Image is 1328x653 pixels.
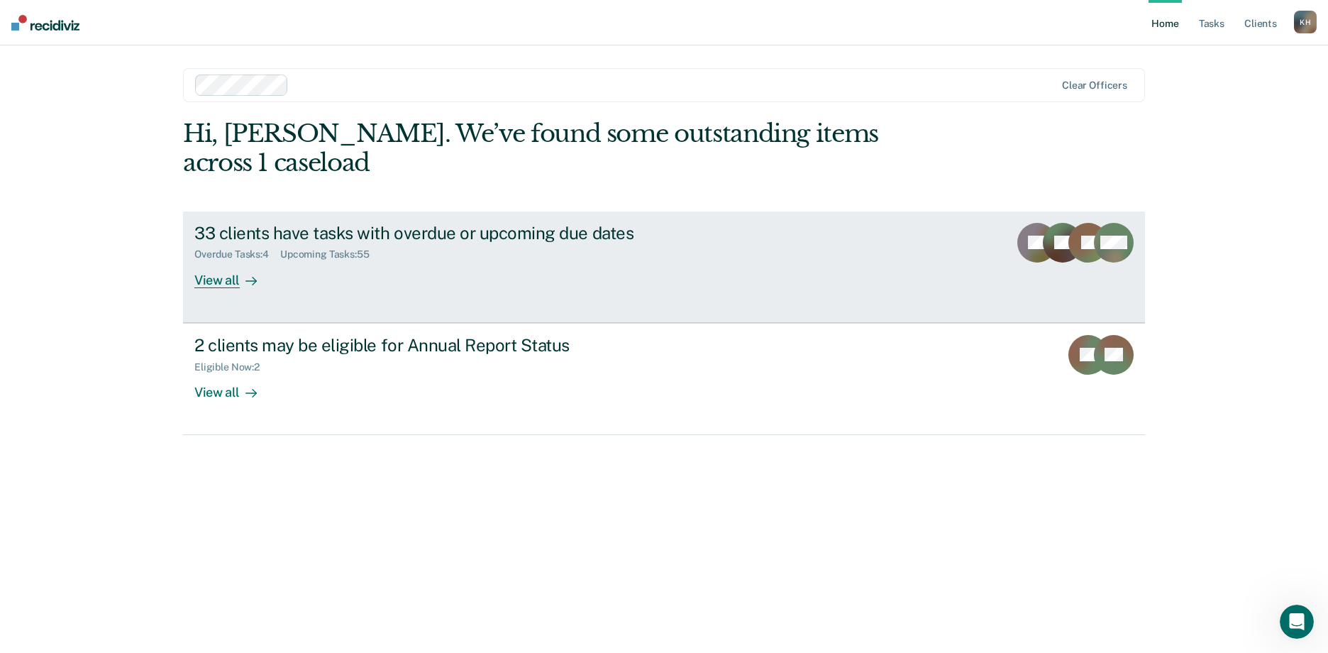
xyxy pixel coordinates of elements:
[194,260,274,288] div: View all
[1294,11,1317,33] button: KH
[194,223,692,243] div: 33 clients have tasks with overdue or upcoming due dates
[194,248,280,260] div: Overdue Tasks : 4
[194,373,274,400] div: View all
[1062,79,1127,92] div: Clear officers
[194,361,271,373] div: Eligible Now : 2
[183,119,953,177] div: Hi, [PERSON_NAME]. We’ve found some outstanding items across 1 caseload
[183,323,1145,435] a: 2 clients may be eligible for Annual Report StatusEligible Now:2View all
[1294,11,1317,33] div: K H
[280,248,381,260] div: Upcoming Tasks : 55
[183,212,1145,323] a: 33 clients have tasks with overdue or upcoming due datesOverdue Tasks:4Upcoming Tasks:55View all
[194,335,692,356] div: 2 clients may be eligible for Annual Report Status
[1280,605,1314,639] iframe: Intercom live chat
[11,15,79,31] img: Recidiviz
